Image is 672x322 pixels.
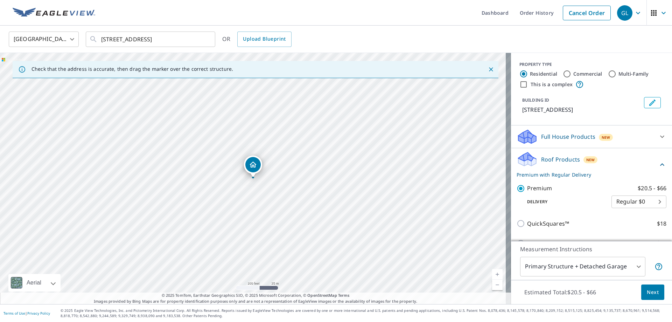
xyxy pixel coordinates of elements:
[3,311,25,316] a: Terms of Use
[27,311,50,316] a: Privacy Policy
[13,8,95,18] img: EV Logo
[101,29,201,49] input: Search by address or latitude-longitude
[3,311,50,315] p: |
[9,29,79,49] div: [GEOGRAPHIC_DATA]
[563,6,611,20] a: Cancel Order
[541,132,595,141] p: Full House Products
[641,285,664,300] button: Next
[530,70,557,77] label: Residential
[586,157,595,163] span: New
[517,128,666,145] div: Full House ProductsNew
[517,171,658,178] p: Premium with Regular Delivery
[162,293,350,299] span: © 2025 TomTom, Earthstar Geographics SIO, © 2025 Microsoft Corporation, ©
[243,35,286,43] span: Upload Blueprint
[520,257,645,276] div: Primary Structure + Detached Garage
[638,184,666,193] p: $20.5 - $66
[520,245,663,253] p: Measurement Instructions
[602,135,610,140] span: New
[644,97,661,108] button: Edit building 1
[618,70,649,77] label: Multi-Family
[486,65,496,74] button: Close
[222,32,292,47] div: OR
[517,199,611,205] p: Delivery
[492,269,503,280] a: Current Level 18, Zoom In
[307,293,337,298] a: OpenStreetMap
[527,184,552,193] p: Premium
[517,151,666,178] div: Roof ProductsNewPremium with Regular Delivery
[492,280,503,290] a: Current Level 18, Zoom Out
[647,288,659,297] span: Next
[611,192,666,212] div: Regular $0
[519,285,602,300] p: Estimated Total: $20.5 - $66
[8,274,61,292] div: Aerial
[654,262,663,271] span: Your report will include the primary structure and a detached garage if one exists.
[527,219,569,228] p: QuickSquares™
[527,239,545,248] p: Gutter
[31,66,233,72] p: Check that the address is accurate, then drag the marker over the correct structure.
[519,61,664,68] div: PROPERTY TYPE
[541,155,580,164] p: Roof Products
[61,308,668,318] p: © 2025 Eagle View Technologies, Inc. and Pictometry International Corp. All Rights Reserved. Repo...
[573,70,602,77] label: Commercial
[522,105,641,114] p: [STREET_ADDRESS]
[531,81,573,88] label: This is a complex
[522,97,549,103] p: BUILDING ID
[617,5,632,21] div: GL
[237,32,291,47] a: Upload Blueprint
[657,239,666,248] p: $13
[657,219,666,228] p: $18
[244,156,262,177] div: Dropped pin, building 1, Residential property, 8161 Lonesome Pnes Hillsboro, MO 63050
[24,274,43,292] div: Aerial
[338,293,350,298] a: Terms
